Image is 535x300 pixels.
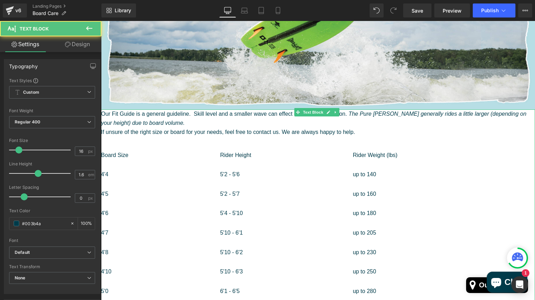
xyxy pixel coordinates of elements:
[9,264,95,269] div: Text Transform
[115,7,131,14] span: Library
[119,124,251,144] td: Rider Height
[252,163,434,183] td: up to 160
[101,3,136,17] a: New Library
[52,36,103,52] a: Design
[376,260,425,268] b: Our locations
[219,3,236,17] a: Desktop
[370,3,384,17] button: Undo
[473,3,515,17] button: Publish
[14,6,23,15] div: v6
[119,260,251,280] td: 6'1 - 6'5
[9,238,95,243] div: Font
[270,3,286,17] a: Mobile
[23,90,39,95] b: Custom
[252,241,434,260] td: up to 250
[481,8,499,13] span: Publish
[78,217,95,230] div: %
[384,251,428,273] inbox-online-store-chat: Shopify online store chat
[9,108,95,113] div: Font Weight
[9,162,95,166] div: Line Height
[443,7,462,14] span: Preview
[15,119,41,124] b: Regular 400
[252,144,434,163] td: up to 140
[253,3,270,17] a: Tablet
[9,138,95,143] div: Font Size
[88,172,94,177] span: em
[22,220,67,227] input: Color
[9,78,95,83] div: Text Styles
[9,59,38,69] div: Typography
[252,260,434,280] td: up to 280
[119,222,251,241] td: 5'10 - 6'2
[88,149,94,153] span: px
[119,163,251,183] td: 5'2 - 5'7
[252,183,434,202] td: up to 180
[33,3,101,9] a: Landing Pages
[200,87,223,95] span: Text Block
[88,196,94,200] span: px
[252,124,434,144] td: Rider Weight (lbs)
[9,208,95,213] div: Text Color
[412,7,423,14] span: Save
[119,241,251,260] td: 5'10 - 6'3
[9,185,95,190] div: Letter Spacing
[3,3,27,17] a: v6
[231,87,238,95] a: Expand / Collapse
[15,275,26,280] b: None
[252,222,434,241] td: up to 230
[518,3,532,17] button: More
[434,3,470,17] a: Preview
[119,183,251,202] td: 5'4 - 5'10
[33,10,58,16] span: Board Care
[236,3,253,17] a: Laptop
[386,3,400,17] button: Redo
[252,202,434,222] td: up to 205
[119,202,251,222] td: 5'10 - 6'1
[511,276,528,293] div: Open Intercom Messenger
[15,250,30,256] i: Default
[20,26,49,31] span: Text Block
[119,144,251,163] td: 5'2 - 5'6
